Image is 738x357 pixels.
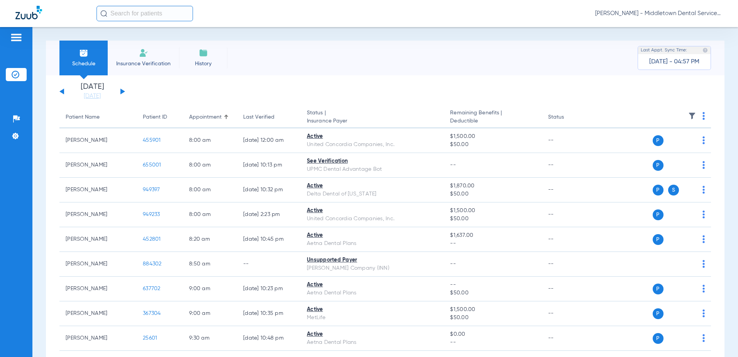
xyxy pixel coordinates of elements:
[237,252,301,277] td: --
[79,48,88,58] img: Schedule
[307,207,438,215] div: Active
[237,202,301,227] td: [DATE] 2:23 PM
[139,48,148,58] img: Manual Insurance Verification
[450,117,535,125] span: Deductible
[143,286,161,291] span: 637702
[143,113,177,121] div: Patient ID
[653,308,664,319] span: P
[183,128,237,153] td: 8:00 AM
[59,178,137,202] td: [PERSON_NAME]
[183,277,237,301] td: 9:00 AM
[183,326,237,351] td: 9:30 AM
[450,141,535,149] span: $50.00
[59,227,137,252] td: [PERSON_NAME]
[237,301,301,326] td: [DATE] 10:35 PM
[237,128,301,153] td: [DATE] 12:00 AM
[243,113,295,121] div: Last Verified
[143,162,161,168] span: 655001
[307,141,438,149] div: United Concordia Companies, Inc.
[183,153,237,178] td: 8:00 AM
[653,160,664,171] span: P
[243,113,274,121] div: Last Verified
[542,128,594,153] td: --
[307,281,438,289] div: Active
[307,264,438,272] div: [PERSON_NAME] Company (INN)
[69,83,115,100] li: [DATE]
[59,252,137,277] td: [PERSON_NAME]
[307,306,438,314] div: Active
[183,202,237,227] td: 8:00 AM
[237,326,301,351] td: [DATE] 10:48 PM
[59,277,137,301] td: [PERSON_NAME]
[668,185,679,195] span: S
[450,314,535,322] span: $50.00
[183,227,237,252] td: 8:20 AM
[702,235,705,243] img: group-dot-blue.svg
[702,309,705,317] img: group-dot-blue.svg
[189,113,231,121] div: Appointment
[307,215,438,223] div: United Concordia Companies, Inc.
[542,277,594,301] td: --
[59,153,137,178] td: [PERSON_NAME]
[450,281,535,289] span: --
[301,107,444,128] th: Status |
[699,320,738,357] iframe: Chat Widget
[542,252,594,277] td: --
[450,133,535,141] span: $1,500.00
[66,113,130,121] div: Patient Name
[542,202,594,227] td: --
[143,335,157,341] span: 25601
[183,252,237,277] td: 8:50 AM
[702,112,705,120] img: group-dot-blue.svg
[307,240,438,248] div: Aetna Dental Plans
[307,182,438,190] div: Active
[649,58,699,66] span: [DATE] - 04:57 PM
[450,162,456,168] span: --
[237,227,301,252] td: [DATE] 10:45 PM
[307,256,438,264] div: Unsupported Payer
[542,107,594,128] th: Status
[542,227,594,252] td: --
[143,261,162,267] span: 884302
[702,161,705,169] img: group-dot-blue.svg
[59,128,137,153] td: [PERSON_NAME]
[450,215,535,223] span: $50.00
[237,178,301,202] td: [DATE] 10:32 PM
[450,190,535,198] span: $50.00
[307,165,438,173] div: UPMC Dental Advantage Bot
[100,10,107,17] img: Search Icon
[307,231,438,240] div: Active
[702,48,708,53] img: last sync help info
[542,153,594,178] td: --
[450,231,535,240] span: $1,637.00
[653,284,664,294] span: P
[653,333,664,344] span: P
[307,190,438,198] div: Delta Dental of [US_STATE]
[113,60,173,68] span: Insurance Verification
[307,289,438,297] div: Aetna Dental Plans
[702,186,705,194] img: group-dot-blue.svg
[702,211,705,218] img: group-dot-blue.svg
[542,301,594,326] td: --
[15,6,42,19] img: Zuub Logo
[307,133,438,141] div: Active
[653,209,664,220] span: P
[237,277,301,301] td: [DATE] 10:23 PM
[702,285,705,292] img: group-dot-blue.svg
[96,6,193,21] input: Search for patients
[307,314,438,322] div: MetLife
[450,330,535,338] span: $0.00
[183,178,237,202] td: 8:00 AM
[450,289,535,297] span: $50.00
[143,212,160,217] span: 949233
[653,185,664,195] span: P
[595,10,723,17] span: [PERSON_NAME] - Middletown Dental Services
[59,301,137,326] td: [PERSON_NAME]
[237,153,301,178] td: [DATE] 10:13 PM
[444,107,542,128] th: Remaining Benefits |
[641,46,687,54] span: Last Appt. Sync Time:
[450,338,535,347] span: --
[143,236,161,242] span: 452801
[183,301,237,326] td: 9:00 AM
[450,182,535,190] span: $1,870.00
